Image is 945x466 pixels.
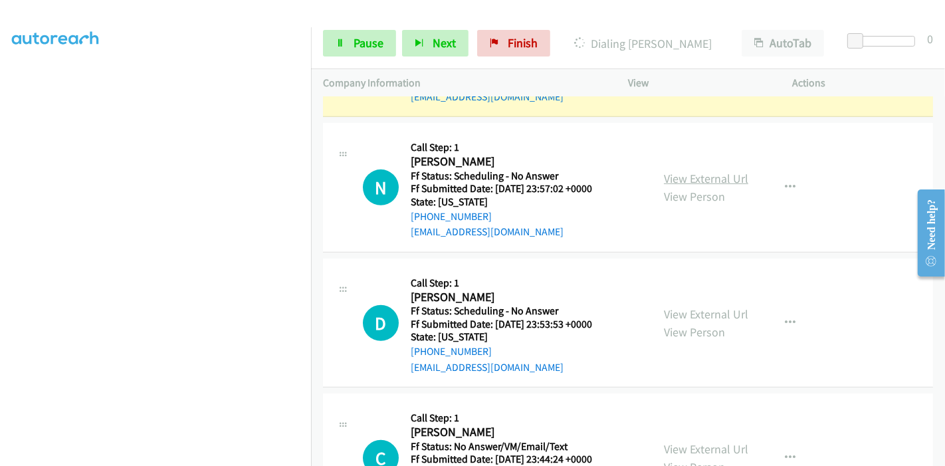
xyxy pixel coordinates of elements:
p: Company Information [323,75,604,91]
div: 0 [927,30,933,48]
a: [PHONE_NUMBER] [411,345,492,358]
h5: Ff Submitted Date: [DATE] 23:44:24 +0000 [411,453,609,466]
span: Next [433,35,456,51]
h5: Ff Submitted Date: [DATE] 23:57:02 +0000 [411,182,609,195]
h2: [PERSON_NAME] [411,154,609,170]
iframe: Resource Center [907,180,945,286]
a: [EMAIL_ADDRESS][DOMAIN_NAME] [411,90,564,103]
a: [EMAIL_ADDRESS][DOMAIN_NAME] [411,361,564,374]
a: Pause [323,30,396,57]
h5: State: [US_STATE] [411,195,609,209]
div: The call is yet to be attempted [363,170,399,205]
h5: Call Step: 1 [411,411,609,425]
h2: [PERSON_NAME] [411,290,609,305]
a: [EMAIL_ADDRESS][DOMAIN_NAME] [411,225,564,238]
a: View Person [664,324,725,340]
a: View External Url [664,171,748,186]
span: Pause [354,35,383,51]
a: Finish [477,30,550,57]
h5: Call Step: 1 [411,141,609,154]
h5: Ff Status: Scheduling - No Answer [411,304,609,318]
h1: N [363,170,399,205]
a: View External Url [664,306,748,322]
span: Finish [508,35,538,51]
h5: Call Step: 1 [411,277,609,290]
button: AutoTab [742,30,824,57]
a: View External Url [664,441,748,457]
a: [PHONE_NUMBER] [411,210,492,223]
p: Actions [793,75,934,91]
h5: Ff Status: No Answer/VM/Email/Text [411,440,609,453]
div: Delay between calls (in seconds) [854,36,915,47]
p: Dialing [PERSON_NAME] [568,35,718,53]
button: Next [402,30,469,57]
h5: State: [US_STATE] [411,330,609,344]
p: View [628,75,769,91]
h5: Ff Status: Scheduling - No Answer [411,170,609,183]
a: View Person [664,189,725,204]
div: The call is yet to be attempted [363,305,399,341]
h1: D [363,305,399,341]
h2: [PERSON_NAME] [411,425,609,440]
h5: Ff Submitted Date: [DATE] 23:53:53 +0000 [411,318,609,331]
